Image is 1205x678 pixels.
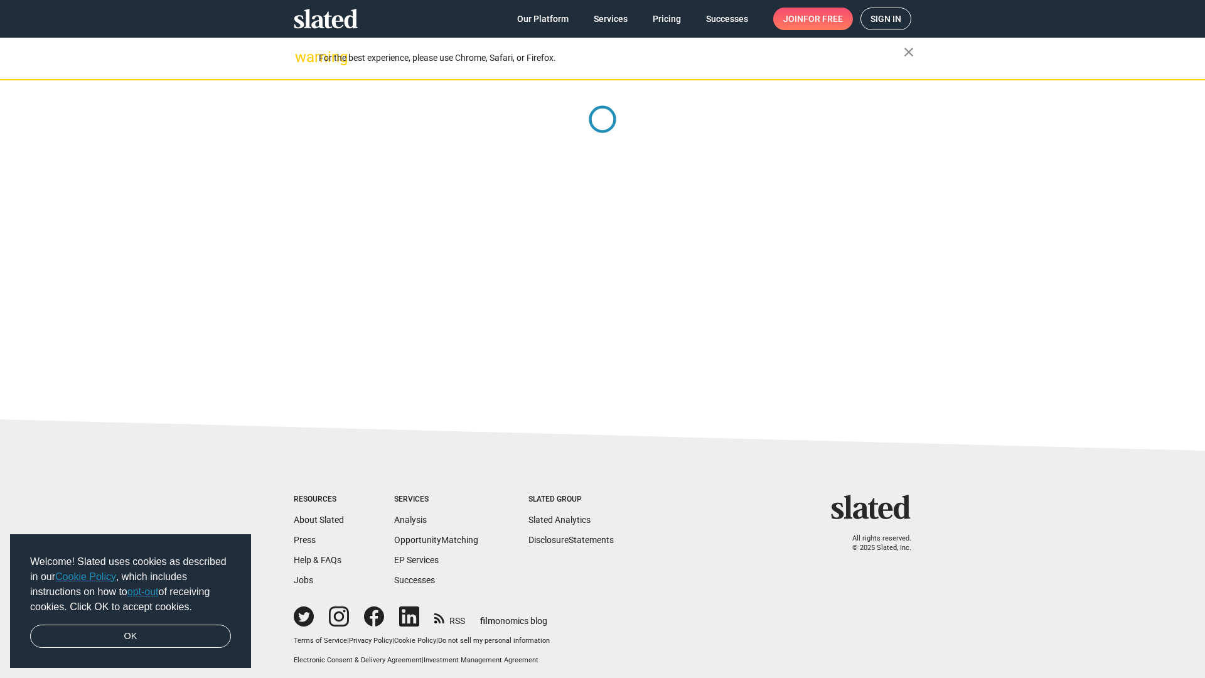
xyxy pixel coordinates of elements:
[773,8,853,30] a: Joinfor free
[438,637,550,646] button: Do not sell my personal information
[394,575,435,585] a: Successes
[783,8,843,30] span: Join
[392,637,394,645] span: |
[394,515,427,525] a: Analysis
[127,586,159,597] a: opt-out
[528,535,614,545] a: DisclosureStatements
[839,534,911,552] p: All rights reserved. © 2025 Slated, Inc.
[517,8,569,30] span: Our Platform
[349,637,392,645] a: Privacy Policy
[10,534,251,669] div: cookieconsent
[294,495,344,505] div: Resources
[528,495,614,505] div: Slated Group
[55,571,116,582] a: Cookie Policy
[319,50,904,67] div: For the best experience, please use Chrome, Safari, or Firefox.
[901,45,916,60] mat-icon: close
[394,535,478,545] a: OpportunityMatching
[295,50,310,65] mat-icon: warning
[347,637,349,645] span: |
[643,8,691,30] a: Pricing
[706,8,748,30] span: Successes
[870,8,901,30] span: Sign in
[30,554,231,615] span: Welcome! Slated uses cookies as described in our , which includes instructions on how to of recei...
[30,625,231,648] a: dismiss cookie message
[696,8,758,30] a: Successes
[294,656,422,664] a: Electronic Consent & Delivery Agreement
[480,605,547,627] a: filmonomics blog
[434,608,465,627] a: RSS
[653,8,681,30] span: Pricing
[394,637,436,645] a: Cookie Policy
[294,555,341,565] a: Help & FAQs
[294,637,347,645] a: Terms of Service
[594,8,628,30] span: Services
[480,616,495,626] span: film
[584,8,638,30] a: Services
[294,575,313,585] a: Jobs
[294,515,344,525] a: About Slated
[394,495,478,505] div: Services
[422,656,424,664] span: |
[436,637,438,645] span: |
[803,8,843,30] span: for free
[394,555,439,565] a: EP Services
[860,8,911,30] a: Sign in
[294,535,316,545] a: Press
[528,515,591,525] a: Slated Analytics
[424,656,538,664] a: Investment Management Agreement
[507,8,579,30] a: Our Platform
